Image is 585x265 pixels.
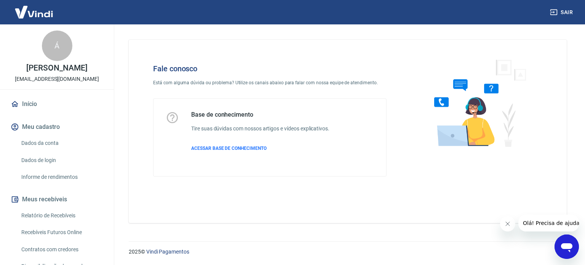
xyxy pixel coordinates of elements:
[9,191,105,208] button: Meus recebíveis
[18,169,105,185] a: Informe de rendimentos
[42,31,72,61] div: Á
[419,52,535,154] img: Fale conosco
[153,79,387,86] p: Está com alguma dúvida ou problema? Utilize os canais abaixo para falar com nossa equipe de atend...
[191,146,267,151] span: ACESSAR BASE DE CONHECIMENTO
[18,135,105,151] a: Dados da conta
[129,248,567,256] p: 2025 ©
[500,216,515,231] iframe: Fechar mensagem
[191,145,329,152] a: ACESSAR BASE DE CONHECIMENTO
[9,96,105,112] a: Início
[146,249,189,255] a: Vindi Pagamentos
[548,5,576,19] button: Sair
[26,64,87,72] p: [PERSON_NAME]
[518,215,579,231] iframe: Mensagem da empresa
[555,234,579,259] iframe: Botão para abrir a janela de mensagens
[191,125,329,133] h6: Tire suas dúvidas com nossos artigos e vídeos explicativos.
[15,75,99,83] p: [EMAIL_ADDRESS][DOMAIN_NAME]
[18,225,105,240] a: Recebíveis Futuros Online
[9,0,59,24] img: Vindi
[191,111,329,119] h5: Base de conhecimento
[9,119,105,135] button: Meu cadastro
[18,153,105,168] a: Dados de login
[18,208,105,223] a: Relatório de Recebíveis
[153,64,387,73] h4: Fale conosco
[5,5,64,11] span: Olá! Precisa de ajuda?
[18,242,105,257] a: Contratos com credores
